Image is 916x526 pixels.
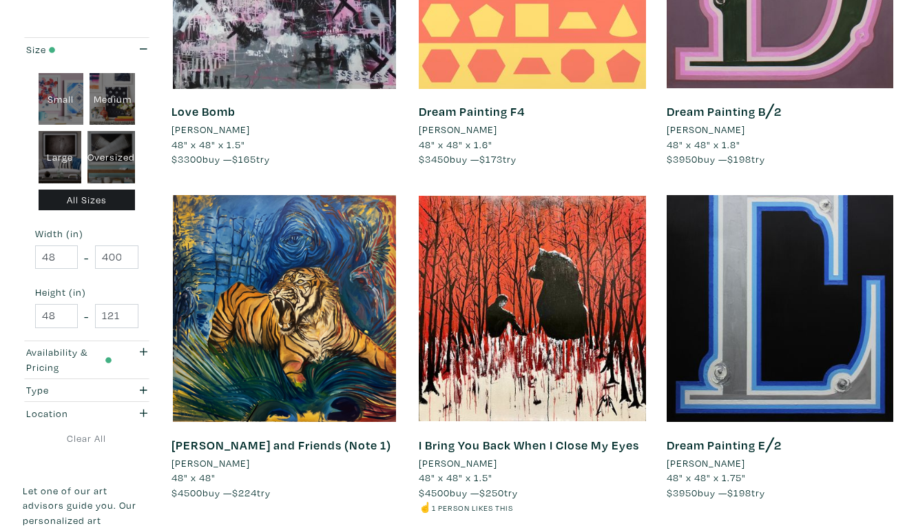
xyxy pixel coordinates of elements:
a: Dream Painting B╱2 [667,103,782,119]
a: [PERSON_NAME] [419,122,645,137]
div: All Sizes [39,190,136,211]
button: Location [23,402,151,425]
small: 1 person likes this [432,503,513,513]
span: $4500 [171,486,202,499]
span: $3950 [667,486,698,499]
span: $4500 [419,486,450,499]
span: - [84,307,89,325]
span: buy — try [171,486,271,499]
li: [PERSON_NAME] [667,456,745,471]
span: $250 [479,486,504,499]
span: $224 [232,486,257,499]
span: buy — try [667,486,765,499]
span: $165 [232,152,256,165]
span: buy — try [171,152,270,165]
span: 48" x 48" [171,471,216,484]
span: 48" x 48" x 1.8" [667,138,740,151]
span: $3300 [171,152,202,165]
div: Availability & Pricing [26,345,112,374]
small: Width (in) [35,229,138,239]
li: [PERSON_NAME] [171,122,250,137]
span: $198 [727,486,751,499]
div: Oversized [87,131,135,183]
a: [PERSON_NAME] [667,122,893,137]
a: [PERSON_NAME] and Friends (Note 1) [171,437,391,453]
a: Dream Painting E╱2 [667,437,782,453]
li: [PERSON_NAME] [667,122,745,137]
span: 48" x 48" x 1.5" [419,471,492,484]
a: [PERSON_NAME] [667,456,893,471]
a: I Bring You Back When I Close My Eyes [419,437,639,453]
span: - [84,248,89,267]
span: $3450 [419,152,450,165]
li: [PERSON_NAME] [419,122,497,137]
a: [PERSON_NAME] [171,122,398,137]
span: buy — try [667,152,765,165]
div: Type [26,383,112,398]
a: [PERSON_NAME] [171,456,398,471]
span: buy — try [419,152,517,165]
div: Size [26,42,112,57]
span: 48" x 48" x 1.5" [171,138,245,151]
span: $3950 [667,152,698,165]
span: $173 [479,152,503,165]
a: [PERSON_NAME] [419,456,645,471]
li: [PERSON_NAME] [171,456,250,471]
div: Medium [90,73,135,125]
div: Small [39,73,84,125]
a: Dream Painting F4 [419,103,525,119]
div: Large [39,131,82,183]
li: [PERSON_NAME] [419,456,497,471]
small: Height (in) [35,287,138,297]
span: 48" x 48" x 1.75" [667,471,746,484]
span: buy — try [419,486,518,499]
span: 48" x 48" x 1.6" [419,138,492,151]
button: Size [23,38,151,61]
li: ☝️ [419,500,645,515]
a: Love Bomb [171,103,236,119]
button: Type [23,379,151,402]
a: Clear All [23,431,151,446]
div: Location [26,406,112,421]
button: Availability & Pricing [23,341,151,378]
span: $198 [727,152,751,165]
